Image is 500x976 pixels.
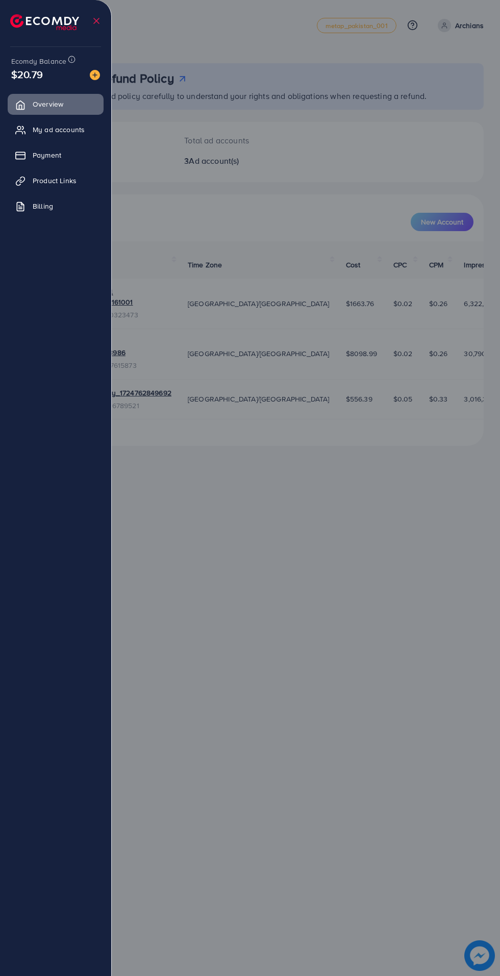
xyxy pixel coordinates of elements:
a: Billing [8,196,104,216]
a: Product Links [8,170,104,191]
span: My ad accounts [33,124,85,135]
a: Payment [8,145,104,165]
a: Overview [8,94,104,114]
span: Product Links [33,176,77,186]
span: Payment [33,150,61,160]
span: Overview [33,99,63,109]
a: My ad accounts [8,119,104,140]
img: logo [10,14,79,30]
span: Ecomdy Balance [11,56,66,66]
img: image [90,70,100,80]
span: Billing [33,201,53,211]
span: $20.79 [11,67,43,82]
